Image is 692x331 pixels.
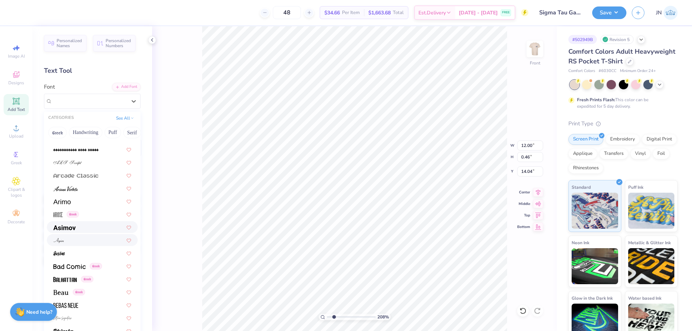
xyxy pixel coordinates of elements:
strong: Need help? [26,309,52,316]
div: Transfers [599,148,628,159]
img: Ariana Violeta [53,186,78,191]
img: Neon Ink [572,248,618,284]
span: Image AI [8,53,25,59]
div: Revision 5 [600,35,634,44]
span: Add Text [8,107,25,112]
img: Bad Comic [53,264,86,269]
div: Text Tool [44,66,141,76]
strong: Fresh Prints Flash: [577,97,615,103]
span: Greek [90,263,102,269]
img: Jacky Noya [664,6,678,20]
span: Metallic & Glitter Ink [628,239,671,246]
img: Puff Ink [628,193,675,229]
span: Top [517,213,530,218]
img: Beau [53,290,68,295]
a: JN [656,6,678,20]
span: Standard [572,183,591,191]
button: Puff [105,127,121,138]
img: Balhattan [53,277,77,282]
img: Bettina Signature [53,316,72,321]
span: Per Item [342,9,360,17]
img: Standard [572,193,618,229]
img: Arimo [53,199,71,204]
img: Arcade Classic [53,173,98,178]
span: Upload [9,133,23,139]
span: Bottom [517,224,530,229]
span: Greek [81,276,93,282]
span: Glow in the Dark Ink [572,294,613,302]
span: Comfort Colors Adult Heavyweight RS Pocket T-Shirt [568,47,675,66]
div: Embroidery [605,134,640,145]
span: Est. Delivery [418,9,446,17]
span: Personalized Names [57,38,82,48]
span: Designs [8,80,24,86]
span: Middle [517,201,530,206]
span: Minimum Order: 24 + [620,68,656,74]
div: CATEGORIES [48,115,74,121]
span: FREE [502,10,510,15]
img: ALS Script [53,160,82,165]
img: Front [528,42,542,56]
span: Greek [11,160,22,166]
div: Digital Print [642,134,677,145]
span: Greek [67,211,79,218]
img: Metallic & Glitter Ink [628,248,675,284]
span: Greek [73,289,85,295]
span: Puff Ink [628,183,643,191]
button: Greek [48,127,67,138]
button: Handwriting [69,127,102,138]
div: Screen Print [568,134,603,145]
span: Super Dream [52,97,81,105]
span: $1,663.68 [368,9,391,17]
div: Add Font [112,83,141,91]
div: This color can be expedited for 5 day delivery. [577,97,666,109]
span: $34.66 [324,9,340,17]
span: # 6030CC [599,68,616,74]
div: # 502949B [568,35,597,44]
span: Personalized Numbers [106,38,131,48]
span: Total [393,9,404,17]
div: Print Type [568,120,678,128]
span: Center [517,190,530,195]
span: Decorate [8,219,25,225]
span: Clipart & logos [4,187,29,198]
span: JN [656,9,662,17]
button: See All [114,115,136,122]
div: Front [530,60,540,66]
img: AlphaShapes xmas balls [53,147,98,152]
img: Arrose [53,212,62,217]
span: [DATE] - [DATE] [459,9,498,17]
div: Vinyl [630,148,651,159]
img: Asimov [53,225,76,230]
span: Water based Ink [628,294,661,302]
div: Rhinestones [568,163,603,174]
img: Aspire [53,238,64,243]
img: Bebas Neue [53,303,78,308]
img: Autone [53,251,65,256]
label: Font [44,83,55,91]
span: Comfort Colors [568,68,595,74]
input: – – [273,6,301,19]
span: Neon Ink [572,239,589,246]
input: Untitled Design [534,5,587,20]
div: Foil [653,148,670,159]
button: Serif [123,127,141,138]
button: Save [592,6,626,19]
div: Applique [568,148,597,159]
span: 208 % [377,314,389,320]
